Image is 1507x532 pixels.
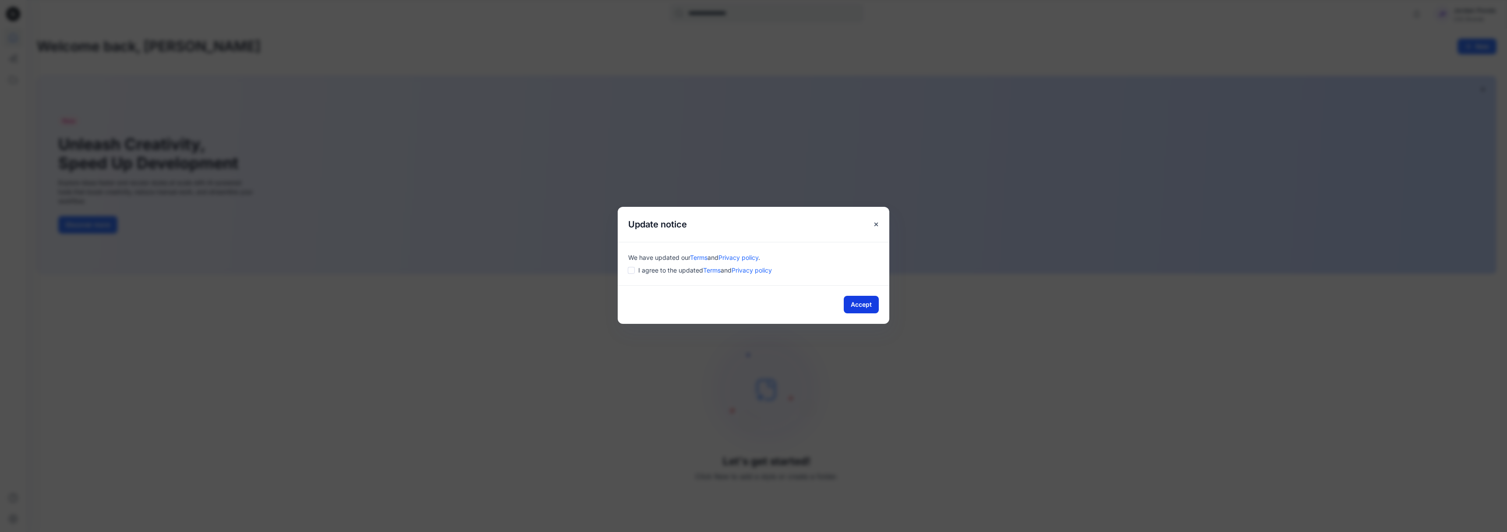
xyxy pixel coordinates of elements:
[638,266,772,275] span: I agree to the updated
[618,207,697,242] h5: Update notice
[844,296,879,313] button: Accept
[708,254,718,261] span: and
[732,266,772,274] a: Privacy policy
[628,253,879,262] div: We have updated our .
[868,216,884,232] button: Close
[703,266,721,274] a: Terms
[721,266,732,274] span: and
[690,254,708,261] a: Terms
[718,254,758,261] a: Privacy policy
